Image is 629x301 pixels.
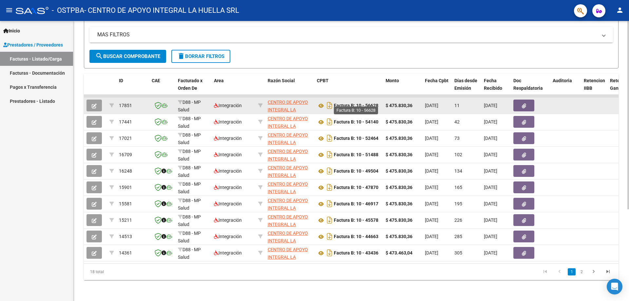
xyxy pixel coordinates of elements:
datatable-header-cell: Auditoria [550,74,581,103]
span: Razón Social [268,78,295,83]
span: 11 [454,103,460,108]
strong: Factura B: 10 - 54140 [334,120,378,125]
span: - CENTRO DE APOYO INTEGRAL LA HUELLA SRL [84,3,239,18]
span: Integración [214,103,242,108]
div: 30716231107 [268,230,312,243]
span: 14513 [119,234,132,239]
span: Integración [214,152,242,157]
div: Open Intercom Messenger [607,279,622,294]
span: D88 - MP Salud [178,247,201,260]
datatable-header-cell: Días desde Emisión [452,74,481,103]
span: Integración [214,185,242,190]
span: 165 [454,185,462,190]
strong: Factura B: 10 - 45578 [334,218,378,223]
i: Descargar documento [325,117,334,127]
strong: $ 475.830,36 [386,103,412,108]
strong: $ 475.830,36 [386,152,412,157]
mat-panel-title: MAS FILTROS [97,31,597,38]
span: [DATE] [425,103,438,108]
button: Buscar Comprobante [89,50,166,63]
span: Integración [214,217,242,223]
mat-icon: menu [5,6,13,14]
datatable-header-cell: CPBT [314,74,383,103]
span: [DATE] [484,201,497,206]
span: Integración [214,250,242,255]
span: CENTRO DE APOYO INTEGRAL LA HUELLA SRL [268,165,308,185]
span: CENTRO DE APOYO INTEGRAL LA HUELLA SRL [268,214,308,235]
span: [DATE] [484,119,497,124]
span: 17021 [119,136,132,141]
a: 1 [568,268,576,275]
datatable-header-cell: Fecha Cpbt [422,74,452,103]
datatable-header-cell: Monto [383,74,422,103]
div: 30716231107 [268,180,312,194]
mat-expansion-panel-header: MAS FILTROS [89,27,613,43]
span: CENTRO DE APOYO INTEGRAL LA HUELLA SRL [268,247,308,267]
mat-icon: search [95,52,103,60]
strong: Factura B: 10 - 46917 [334,201,378,207]
span: D88 - MP Salud [178,116,201,129]
span: Fecha Cpbt [425,78,448,83]
span: D88 - MP Salud [178,149,201,161]
span: 17441 [119,119,132,124]
span: CENTRO DE APOYO INTEGRAL LA HUELLA SRL [268,149,308,169]
a: 2 [578,268,585,275]
strong: $ 475.830,36 [386,136,412,141]
li: page 2 [577,266,586,277]
span: [DATE] [425,136,438,141]
strong: $ 473.463,04 [386,250,412,255]
strong: Factura B: 10 - 49504 [334,169,378,174]
datatable-header-cell: Razón Social [265,74,314,103]
a: go to previous page [553,268,566,275]
li: page 1 [567,266,577,277]
span: CENTRO DE APOYO INTEGRAL LA HUELLA SRL [268,100,308,120]
div: 30716231107 [268,148,312,161]
span: 102 [454,152,462,157]
mat-icon: delete [177,52,185,60]
span: Integración [214,136,242,141]
strong: $ 475.830,36 [386,201,412,206]
button: Borrar Filtros [171,50,230,63]
span: 73 [454,136,460,141]
span: D88 - MP Salud [178,198,201,211]
div: 30716231107 [268,99,312,112]
span: 16248 [119,168,132,174]
span: [DATE] [425,152,438,157]
span: 17851 [119,103,132,108]
span: D88 - MP Salud [178,165,201,178]
strong: Factura B: 10 - 47870 [334,185,378,190]
span: [DATE] [484,234,497,239]
span: [DATE] [425,217,438,223]
span: D88 - MP Salud [178,231,201,243]
span: CENTRO DE APOYO INTEGRAL LA HUELLA SRL [268,132,308,153]
span: 305 [454,250,462,255]
span: CAE [152,78,160,83]
span: Monto [386,78,399,83]
span: [DATE] [484,168,497,174]
i: Descargar documento [325,231,334,242]
a: go to last page [602,268,614,275]
strong: $ 475.830,36 [386,168,412,174]
span: 15211 [119,217,132,223]
i: Descargar documento [325,133,334,143]
span: 16709 [119,152,132,157]
span: 14361 [119,250,132,255]
datatable-header-cell: Area [211,74,256,103]
span: Auditoria [553,78,572,83]
strong: $ 475.830,36 [386,119,412,124]
datatable-header-cell: Doc Respaldatoria [511,74,550,103]
span: 226 [454,217,462,223]
span: Integración [214,168,242,174]
span: D88 - MP Salud [178,181,201,194]
span: [DATE] [425,234,438,239]
span: [DATE] [484,136,497,141]
datatable-header-cell: ID [116,74,149,103]
span: [DATE] [425,185,438,190]
span: Días desde Emisión [454,78,477,91]
span: CENTRO DE APOYO INTEGRAL LA HUELLA SRL [268,231,308,251]
div: 30716231107 [268,246,312,260]
span: Buscar Comprobante [95,53,160,59]
span: D88 - MP Salud [178,100,201,112]
strong: Factura B: 10 - 52464 [334,136,378,141]
span: Fecha Recibido [484,78,502,91]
